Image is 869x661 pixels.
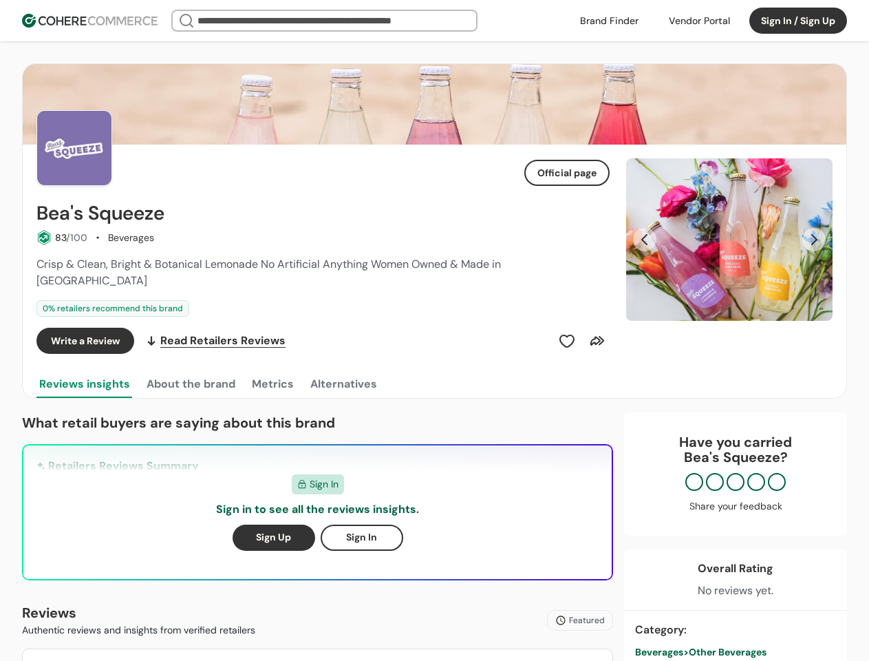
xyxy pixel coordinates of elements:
div: Category : [635,622,836,638]
button: Write a Review [36,328,134,354]
span: Crisp & Clean, Bright & Botanical Lemonade No Artificial Anything Women Owned & Made in [GEOGRAPH... [36,257,501,288]
button: About the brand [144,370,238,398]
div: Overall Rating [698,560,773,577]
button: Official page [524,160,610,186]
p: What retail buyers are saying about this brand [22,412,613,433]
span: > [683,646,689,658]
button: Alternatives [308,370,380,398]
button: Metrics [249,370,297,398]
p: Authentic reviews and insights from verified retailers [22,623,255,638]
div: Have you carried [638,434,833,465]
div: Slide 1 [626,158,833,321]
div: Share your feedback [638,499,833,514]
button: Sign In / Sign Up [749,8,847,34]
div: 0 % retailers recommend this brand [36,300,189,317]
button: Reviews insights [36,370,133,398]
span: Beverages [635,646,683,658]
span: Sign In [310,477,339,492]
button: Previous Slide [633,228,656,251]
button: Sign In [321,525,403,551]
span: Featured [569,614,605,627]
img: Brand Photo [36,110,112,186]
span: Other Beverages [689,646,766,658]
div: No reviews yet. [698,583,773,599]
span: Read Retailers Reviews [160,333,286,349]
p: Sign in to see all the reviews insights. [216,501,419,518]
button: Next Slide [802,228,826,251]
div: Beverages [108,231,154,245]
img: Slide 0 [626,158,833,321]
img: Brand cover image [23,64,846,145]
p: Bea's Squeeze ? [638,450,833,465]
span: 83 [55,231,66,244]
div: Carousel [626,158,833,321]
span: /100 [66,231,87,244]
img: Cohere Logo [22,14,158,28]
a: Read Retailers Reviews [145,328,286,354]
b: Reviews [22,604,76,622]
button: Sign Up [233,525,315,551]
h2: Bea's Squeeze [36,202,164,224]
